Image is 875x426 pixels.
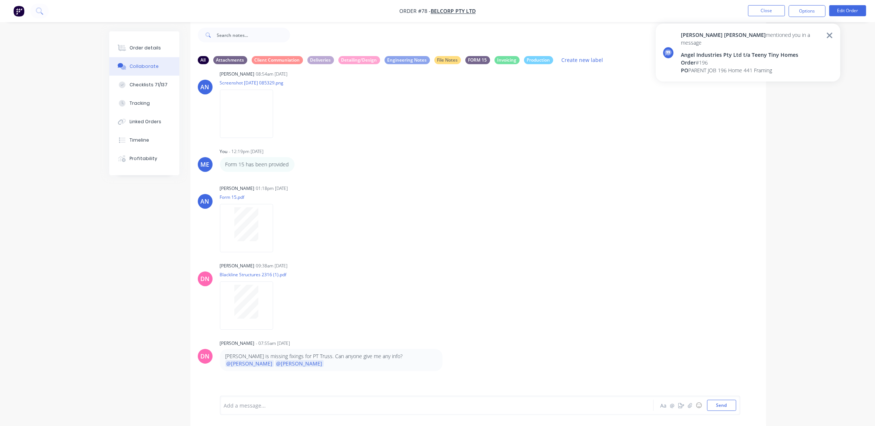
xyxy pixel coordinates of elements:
div: [PERSON_NAME] [220,340,255,347]
div: DN [200,274,210,283]
span: @[PERSON_NAME] [275,360,324,367]
p: Form 15.pdf [220,194,280,200]
div: Collaborate [130,63,159,70]
div: FORM 15 [465,56,490,64]
button: Options [789,5,826,17]
input: Search notes... [217,28,290,42]
p: Form 15 has been provided [225,161,289,168]
div: Timeline [130,137,149,143]
button: Checklists 71/137 [109,76,179,94]
div: 01:18pm [DATE] [256,185,288,192]
div: All [198,56,209,64]
div: ME [201,160,210,169]
div: Engineering Notes [385,56,430,64]
button: Aa [659,401,668,410]
div: - 12:19pm [DATE] [229,148,264,155]
button: Create new label [558,55,607,65]
span: Order [681,59,696,66]
span: Order #78 - [399,8,431,15]
div: 09:38am [DATE] [256,263,288,269]
div: # 196 [681,59,822,66]
button: Profitability [109,149,179,168]
span: [PERSON_NAME] [PERSON_NAME] [681,31,766,38]
p: Blackline Structures 2316 (1).pdf [220,271,287,278]
div: Angel Industries Pty Ltd t/a Teeny Tiny Homes [681,51,822,59]
div: PARENT JOB 196 Home 441 Framing [681,66,822,74]
p: Screenshot [DATE] 085329.png [220,80,284,86]
button: Send [707,400,736,411]
div: Detailing/Design [338,56,380,64]
button: Linked Orders [109,112,179,131]
p: [PERSON_NAME] is missing fixings for PT Truss. Can anyone give me any info? [225,353,437,368]
img: Factory [13,6,24,17]
button: Order details [109,39,179,57]
div: Invoicing [495,56,520,64]
div: AN [201,83,210,91]
div: Tracking [130,100,150,107]
div: [PERSON_NAME] [220,185,255,192]
div: [PERSON_NAME] [220,71,255,77]
div: [PERSON_NAME] [220,263,255,269]
div: Checklists 71/137 [130,82,168,88]
div: Linked Orders [130,118,161,125]
div: 08:54am [DATE] [256,71,288,77]
span: @[PERSON_NAME] [225,360,274,367]
button: Edit Order [829,5,866,16]
div: AN [201,197,210,206]
div: Order details [130,45,161,51]
div: Profitability [130,155,157,162]
div: Deliveries [307,56,334,64]
div: DN [200,352,210,361]
button: Collaborate [109,57,179,76]
span: PO [681,67,688,74]
button: Tracking [109,94,179,112]
button: @ [668,401,677,410]
button: Timeline [109,131,179,149]
div: Client Communiation [252,56,303,64]
div: Attachments [213,56,247,64]
div: - 07:55am [DATE] [256,340,290,347]
div: File Notes [434,56,461,64]
div: Production [524,56,553,64]
div: mentioned you in a message [681,31,822,46]
button: Close [748,5,785,16]
div: You [220,148,228,155]
a: BelCorp Pty Ltd [431,8,476,15]
button: ☺ [695,401,703,410]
